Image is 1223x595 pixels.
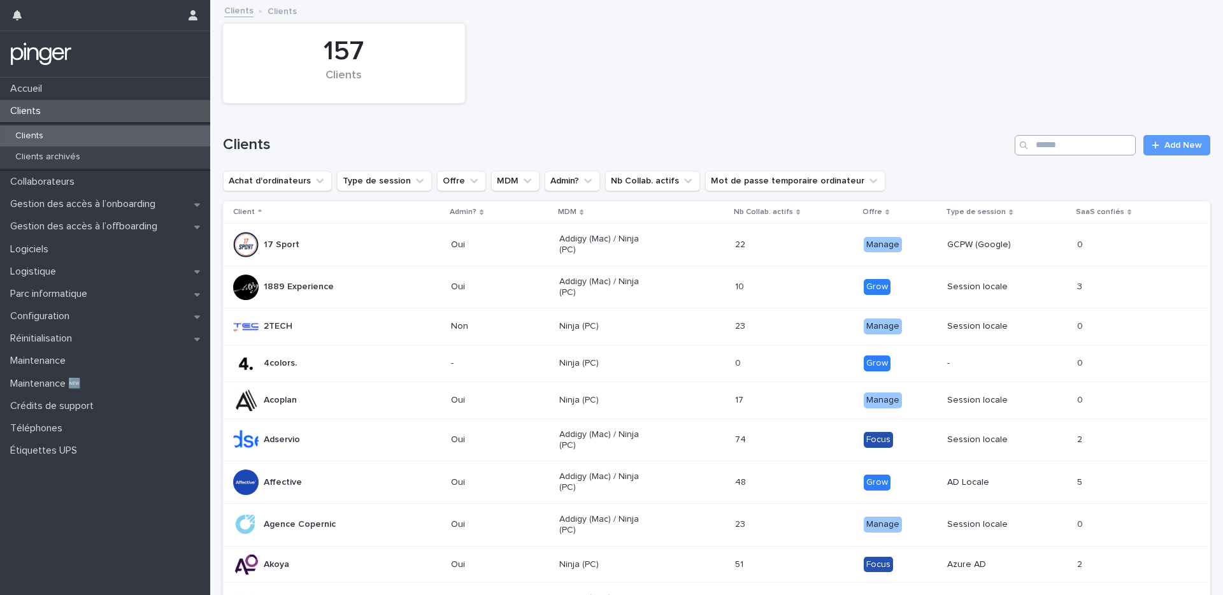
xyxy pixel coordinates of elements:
button: Achat d'ordinateurs [223,171,332,191]
p: Type de session [946,205,1006,219]
p: Téléphones [5,422,73,434]
p: Adservio [264,434,300,445]
p: Addigy (Mac) / Ninja (PC) [559,429,650,451]
p: 1889 Experience [264,282,334,292]
p: 4colors. [264,358,297,369]
p: Clients [268,3,297,17]
p: Nb Collab. actifs [734,205,793,219]
p: Clients archivés [5,152,90,162]
tr: 4colors.-Ninja (PC)00 Grow-00 [223,345,1210,382]
p: Parc informatique [5,288,97,300]
button: Nb Collab. actifs [605,171,700,191]
img: mTgBEunGTSyRkCgitkcU [10,41,72,67]
p: 2 [1077,557,1085,570]
p: Gestion des accès à l’onboarding [5,198,166,210]
button: Mot de passe temporaire ordinateur [705,171,885,191]
p: 0 [1077,517,1085,530]
p: Addigy (Mac) / Ninja (PC) [559,234,650,255]
p: 10 [735,279,747,292]
div: Focus [864,432,893,448]
p: 23 [735,517,748,530]
p: Ninja (PC) [559,559,650,570]
div: Clients [245,69,443,96]
div: Grow [864,355,890,371]
p: 48 [735,475,748,488]
p: Agence Copernic [264,519,336,530]
p: Session locale [947,282,1038,292]
p: Ninja (PC) [559,321,650,332]
button: MDM [491,171,540,191]
p: Réinitialisation [5,333,82,345]
p: Maintenance [5,355,76,367]
input: Search [1015,135,1136,155]
tr: 1889 ExperienceOuiAddigy (Mac) / Ninja (PC)1010 GrowSession locale33 [223,266,1210,308]
p: Accueil [5,83,52,95]
button: Admin? [545,171,600,191]
p: 0 [1077,237,1085,250]
p: Gestion des accès à l’offboarding [5,220,168,233]
p: Session locale [947,434,1038,445]
p: MDM [558,205,576,219]
button: Offre [437,171,486,191]
tr: AdservioOuiAddigy (Mac) / Ninja (PC)7474 FocusSession locale22 [223,419,1210,461]
tr: AkoyaOuiNinja (PC)5151 FocusAzure AD22 [223,546,1210,583]
p: Oui [451,240,542,250]
p: Addigy (Mac) / Ninja (PC) [559,514,650,536]
div: Manage [864,319,902,334]
p: Collaborateurs [5,176,85,188]
p: Clients [5,105,51,117]
p: Clients [5,131,54,141]
p: 17 Sport [264,240,299,250]
p: Addigy (Mac) / Ninja (PC) [559,276,650,298]
p: Session locale [947,519,1038,530]
p: Offre [862,205,882,219]
h1: Clients [223,136,1010,154]
p: Oui [451,559,542,570]
p: Akoya [264,559,289,570]
p: Logistique [5,266,66,278]
p: Étiquettes UPS [5,445,87,457]
p: 2 [1077,432,1085,445]
p: Logiciels [5,243,59,255]
p: Oui [451,519,542,530]
tr: AcoplanOuiNinja (PC)1717 ManageSession locale00 [223,382,1210,419]
p: Affective [264,477,302,488]
a: Add New [1143,135,1210,155]
p: 51 [735,557,746,570]
p: 22 [735,237,748,250]
tr: 17 SportOuiAddigy (Mac) / Ninja (PC)2222 ManageGCPW (Google)00 [223,224,1210,266]
p: AD Locale [947,477,1038,488]
tr: AffectiveOuiAddigy (Mac) / Ninja (PC)4848 GrowAD Locale55 [223,461,1210,504]
div: Manage [864,237,902,253]
p: 23 [735,319,748,332]
p: 5 [1077,475,1085,488]
p: Maintenance 🆕 [5,378,91,390]
div: Grow [864,279,890,295]
p: Session locale [947,321,1038,332]
p: 0 [1077,319,1085,332]
p: Oui [451,395,542,406]
p: Oui [451,434,542,445]
tr: Agence CopernicOuiAddigy (Mac) / Ninja (PC)2323 ManageSession locale00 [223,503,1210,546]
div: Focus [864,557,893,573]
p: Crédits de support [5,400,104,412]
p: Non [451,321,542,332]
p: Oui [451,282,542,292]
tr: 2TECHNonNinja (PC)2323 ManageSession locale00 [223,308,1210,345]
p: 3 [1077,279,1085,292]
a: Clients [224,3,254,17]
p: Acoplan [264,395,297,406]
div: 157 [245,36,443,68]
p: - [451,358,542,369]
p: 0 [1077,392,1085,406]
p: 0 [735,355,743,369]
p: - [947,358,1038,369]
div: Manage [864,392,902,408]
p: GCPW (Google) [947,240,1038,250]
p: Session locale [947,395,1038,406]
p: Admin? [450,205,476,219]
p: Oui [451,477,542,488]
div: Manage [864,517,902,533]
p: Client [233,205,255,219]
